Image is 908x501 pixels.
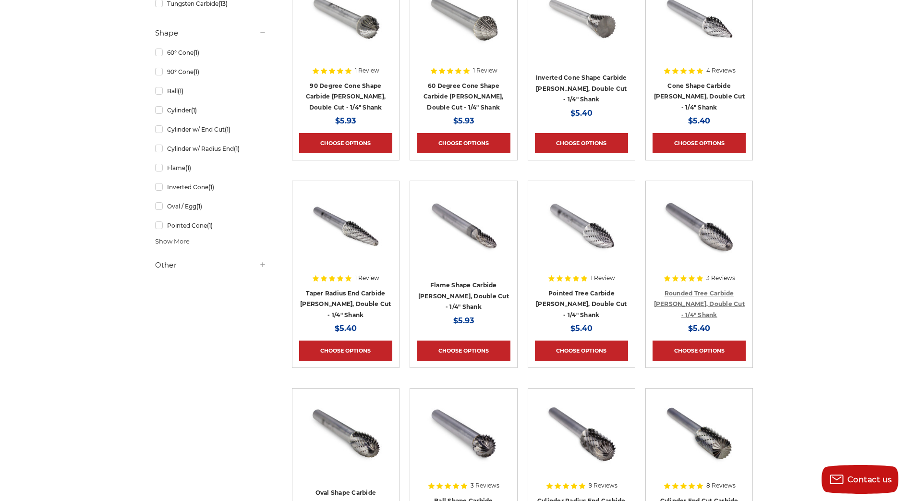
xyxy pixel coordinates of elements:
h5: Other [155,259,266,271]
h5: Shape [155,27,266,39]
img: ball shape carbide bur 1/4" shank [425,395,502,472]
span: $5.93 [453,116,474,125]
span: (1) [191,107,197,114]
a: Cylinder w/ End Cut [155,121,266,138]
span: (1) [234,145,240,152]
a: Taper Radius End Carbide [PERSON_NAME], Double Cut - 1/4" Shank [300,290,391,318]
a: SG-3 pointed tree shape carbide burr 1/4" shank [535,188,628,281]
a: Ball [155,83,266,99]
img: Egg shape carbide bur 1/4" shank [307,395,384,472]
a: 90° Cone [155,63,266,80]
button: Contact us [822,465,898,494]
a: Inverted Cone Shape Carbide [PERSON_NAME], Double Cut - 1/4" Shank [536,74,627,103]
a: Rounded Tree Carbide [PERSON_NAME], Double Cut - 1/4" Shank [654,290,745,318]
a: Choose Options [299,341,392,361]
span: $5.40 [335,324,357,333]
img: SG-3 pointed tree shape carbide burr 1/4" shank [543,188,620,265]
a: Oval / Egg [155,198,266,215]
a: ball shape carbide bur 1/4" shank [417,395,510,489]
a: Egg shape carbide bur 1/4" shank [299,395,392,489]
a: Inverted Cone [155,179,266,196]
span: (1) [196,203,202,210]
span: $5.40 [688,324,710,333]
a: Choose Options [653,133,746,153]
a: 60 Degree Cone Shape Carbide [PERSON_NAME], Double Cut - 1/4" Shank [424,82,504,111]
a: Pointed Cone [155,217,266,234]
span: Show More [155,237,190,246]
span: (1) [194,49,199,56]
a: Cylinder w/ Radius End [155,140,266,157]
a: Flame shape carbide bur 1/4" shank [417,188,510,281]
span: $5.40 [688,116,710,125]
span: $5.40 [570,324,593,333]
span: $5.93 [453,316,474,325]
a: Choose Options [299,133,392,153]
a: Flame [155,159,266,176]
a: Choose Options [535,341,628,361]
a: 90 Degree Cone Shape Carbide [PERSON_NAME], Double Cut - 1/4" Shank [306,82,386,111]
a: 60° Cone [155,44,266,61]
a: Round End Cylinder shape carbide bur 1/4" shank [535,395,628,489]
a: Cone Shape Carbide [PERSON_NAME], Double Cut - 1/4" Shank [654,82,745,111]
span: $5.40 [570,109,593,118]
img: Flame shape carbide bur 1/4" shank [425,188,502,265]
a: Pointed Tree Carbide [PERSON_NAME], Double Cut - 1/4" Shank [536,290,627,318]
img: rounded tree shape carbide bur 1/4" shank [661,188,738,265]
span: $5.93 [335,116,356,125]
span: (1) [225,126,230,133]
span: (1) [208,183,214,191]
a: End Cut Cylinder shape carbide bur 1/4" shank [653,395,746,489]
span: (1) [185,164,191,171]
span: Contact us [847,475,892,484]
img: End Cut Cylinder shape carbide bur 1/4" shank [661,395,738,472]
a: Cylinder [155,102,266,119]
span: (1) [178,87,183,95]
span: (1) [207,222,213,229]
img: Round End Cylinder shape carbide bur 1/4" shank [543,395,620,472]
a: Choose Options [535,133,628,153]
a: Flame Shape Carbide [PERSON_NAME], Double Cut - 1/4" Shank [418,281,509,310]
a: Choose Options [417,133,510,153]
a: Choose Options [653,341,746,361]
a: Choose Options [417,341,510,361]
span: (1) [194,68,199,75]
a: Taper with radius end carbide bur 1/4" shank [299,188,392,281]
img: Taper with radius end carbide bur 1/4" shank [307,188,384,265]
a: rounded tree shape carbide bur 1/4" shank [653,188,746,281]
